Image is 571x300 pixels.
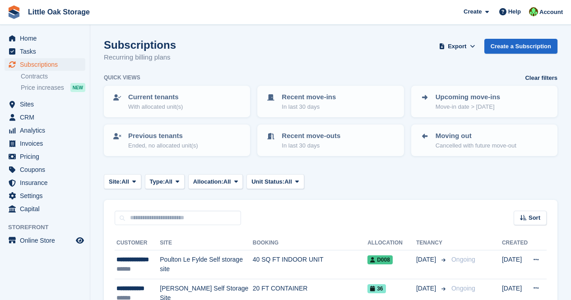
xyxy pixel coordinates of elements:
span: Site: [109,177,121,186]
p: Recurring billing plans [104,52,176,63]
a: Previous tenants Ended, no allocated unit(s) [105,125,249,155]
td: Poulton Le Fylde Self storage site [160,250,253,279]
th: Customer [115,236,160,250]
button: Export [437,39,477,54]
span: Online Store [20,234,74,247]
a: menu [5,32,85,45]
span: [DATE] [416,255,438,264]
th: Tenancy [416,236,448,250]
a: menu [5,150,85,163]
a: menu [5,111,85,124]
p: With allocated unit(s) [128,102,183,111]
span: [DATE] [416,284,438,293]
span: Sort [529,213,540,222]
span: Pricing [20,150,74,163]
button: Unit Status: All [246,174,304,189]
a: Contracts [21,72,85,81]
th: Allocation [367,236,416,250]
a: Price increases NEW [21,83,85,92]
p: In last 30 days [282,102,336,111]
span: Ongoing [451,285,475,292]
a: menu [5,124,85,137]
span: Unit Status: [251,177,284,186]
span: Invoices [20,137,74,150]
a: menu [5,163,85,176]
span: 36 [367,284,385,293]
span: Analytics [20,124,74,137]
a: menu [5,58,85,71]
a: menu [5,137,85,150]
span: All [165,177,172,186]
button: Site: All [104,174,141,189]
a: Clear filters [525,74,557,83]
span: Account [539,8,563,17]
span: Insurance [20,176,74,189]
a: menu [5,176,85,189]
span: Ongoing [451,256,475,263]
p: Recent move-outs [282,131,340,141]
span: Coupons [20,163,74,176]
span: Home [20,32,74,45]
a: menu [5,203,85,215]
a: menu [5,45,85,58]
span: All [223,177,231,186]
th: Created [502,236,528,250]
p: Previous tenants [128,131,198,141]
span: All [121,177,129,186]
span: Settings [20,189,74,202]
span: Help [508,7,521,16]
td: [DATE] [502,250,528,279]
span: Price increases [21,83,64,92]
p: Recent move-ins [282,92,336,102]
span: Sites [20,98,74,111]
a: Moving out Cancelled with future move-out [412,125,557,155]
div: NEW [70,83,85,92]
span: Allocation: [193,177,223,186]
p: In last 30 days [282,141,340,150]
h1: Subscriptions [104,39,176,51]
a: menu [5,98,85,111]
span: D008 [367,255,393,264]
span: CRM [20,111,74,124]
p: Moving out [436,131,516,141]
td: 40 SQ FT INDOOR UNIT [253,250,367,279]
a: Upcoming move-ins Move-in date > [DATE] [412,87,557,116]
th: Booking [253,236,367,250]
a: Recent move-ins In last 30 days [258,87,403,116]
button: Type: All [145,174,185,189]
h6: Quick views [104,74,140,82]
a: Create a Subscription [484,39,557,54]
a: menu [5,189,85,202]
a: menu [5,234,85,247]
span: Capital [20,203,74,215]
span: Export [448,42,466,51]
span: Type: [150,177,165,186]
p: Upcoming move-ins [436,92,500,102]
img: Michael Aujla [529,7,538,16]
th: Site [160,236,253,250]
img: stora-icon-8386f47178a22dfd0bd8f6a31ec36ba5ce8667c1dd55bd0f319d3a0aa187defe.svg [7,5,21,19]
span: Subscriptions [20,58,74,71]
a: Preview store [74,235,85,246]
p: Current tenants [128,92,183,102]
span: Create [464,7,482,16]
a: Little Oak Storage [24,5,93,19]
span: Tasks [20,45,74,58]
span: Storefront [8,223,90,232]
a: Recent move-outs In last 30 days [258,125,403,155]
p: Cancelled with future move-out [436,141,516,150]
button: Allocation: All [188,174,243,189]
p: Ended, no allocated unit(s) [128,141,198,150]
a: Current tenants With allocated unit(s) [105,87,249,116]
span: All [284,177,292,186]
p: Move-in date > [DATE] [436,102,500,111]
